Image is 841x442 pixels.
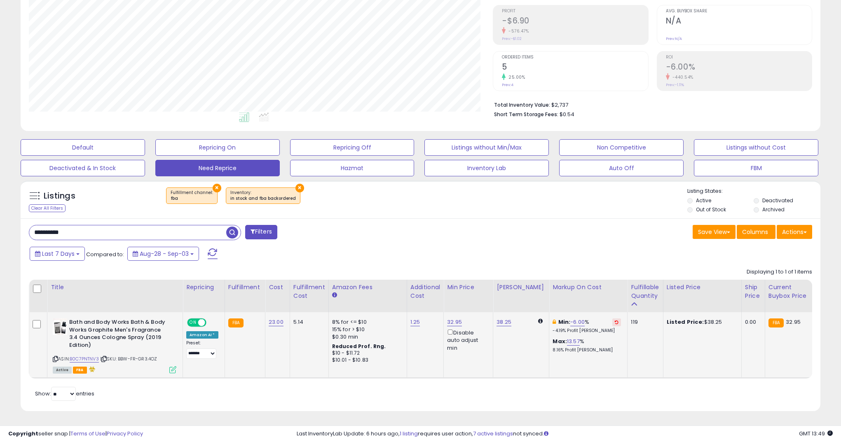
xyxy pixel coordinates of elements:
span: $0.54 [560,110,574,118]
button: Deactivated & In Stock [21,160,145,176]
div: Preset: [186,340,218,359]
div: $10.01 - $10.83 [332,357,401,364]
button: Need Reprice [155,160,280,176]
div: Cost [269,283,286,292]
button: Inventory Lab [424,160,549,176]
b: Reduced Prof. Rng. [332,343,386,350]
div: Fulfillable Quantity [631,283,659,300]
li: $2,737 [494,99,806,109]
span: Columns [742,228,768,236]
h2: -6.00% [666,62,812,73]
div: % [553,338,621,353]
span: Last 7 Days [42,250,75,258]
h2: -$6.90 [502,16,648,27]
span: 32.95 [786,318,801,326]
div: Disable auto adjust min [447,328,487,352]
span: Profit [502,9,648,14]
div: $38.25 [667,318,735,326]
span: | SKU: BBW-FR-GR3.4OZ [100,355,157,362]
label: Deactivated [762,197,793,204]
div: Fulfillment Cost [293,283,325,300]
small: -440.54% [670,74,693,80]
div: Amazon Fees [332,283,403,292]
button: Auto Off [559,160,684,176]
button: Repricing On [155,139,280,156]
a: 32.95 [447,318,462,326]
button: Last 7 Days [30,247,85,261]
span: Fulfillment channel : [171,189,213,202]
button: FBM [694,160,818,176]
label: Active [696,197,711,204]
button: Actions [777,225,812,239]
a: 1.25 [410,318,420,326]
button: Hazmat [290,160,415,176]
div: [PERSON_NAME] [497,283,546,292]
div: 8% for <= $10 [332,318,401,326]
button: Filters [245,225,277,239]
div: $0.30 min [332,333,401,341]
a: 38.25 [497,318,511,326]
div: Displaying 1 to 1 of 1 items [747,268,812,276]
span: ROI [666,55,812,60]
span: 2025-09-12 13:49 GMT [799,430,833,437]
label: Out of Stock [696,206,726,213]
th: The percentage added to the cost of goods (COGS) that forms the calculator for Min & Max prices. [549,280,628,312]
div: fba [171,196,213,201]
b: Short Term Storage Fees: [494,111,558,118]
div: Last InventoryLab Update: 6 hours ago, requires user action, not synced. [297,430,833,438]
div: Markup on Cost [553,283,624,292]
button: × [295,184,304,192]
a: 1 listing [400,430,418,437]
p: Listing States: [687,187,820,195]
div: 0.00 [745,318,759,326]
a: 7 active listings [473,430,513,437]
b: Bath and Body Works Bath & Body Works Graphite Men's Fragrance 3.4 Ounces Cologne Spray (2019 Edi... [69,318,169,351]
a: 13.57 [567,337,580,346]
div: Clear All Filters [29,204,66,212]
h5: Listings [44,190,75,202]
span: ON [188,319,198,326]
small: FBA [228,318,244,327]
div: Additional Cost [410,283,440,300]
b: Total Inventory Value: [494,101,550,108]
div: seller snap | | [8,430,143,438]
a: B0C7PNTNV3 [70,355,99,362]
div: 119 [631,318,656,326]
small: Prev: 4 [502,82,513,87]
b: Listed Price: [667,318,704,326]
span: FBA [73,367,87,374]
button: Default [21,139,145,156]
div: 15% for > $10 [332,326,401,333]
div: Title [51,283,179,292]
a: 23.00 [269,318,283,326]
small: Amazon Fees. [332,292,337,299]
a: Terms of Use [70,430,105,437]
h2: 5 [502,62,648,73]
button: Listings without Cost [694,139,818,156]
button: Repricing Off [290,139,415,156]
i: hazardous material [87,366,96,372]
small: Prev: -$1.02 [502,36,522,41]
small: Prev: -1.11% [666,82,684,87]
b: Min: [558,318,571,326]
span: Inventory : [230,189,296,202]
span: OFF [205,319,218,326]
img: 41S8z3slBtL._SL40_.jpg [53,318,67,335]
span: Ordered Items [502,55,648,60]
span: Show: entries [35,390,94,398]
span: Avg. Buybox Share [666,9,812,14]
a: Privacy Policy [107,430,143,437]
div: Current Buybox Price [768,283,811,300]
h2: N/A [666,16,812,27]
small: FBA [768,318,784,327]
p: 8.16% Profit [PERSON_NAME] [553,347,621,353]
div: Fulfillment [228,283,262,292]
div: in stock and fba backordered [230,196,296,201]
div: Repricing [186,283,221,292]
div: Ship Price [745,283,761,300]
div: Min Price [447,283,490,292]
button: Listings without Min/Max [424,139,549,156]
div: % [553,318,621,334]
span: Aug-28 - Sep-03 [140,250,189,258]
button: × [213,184,221,192]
